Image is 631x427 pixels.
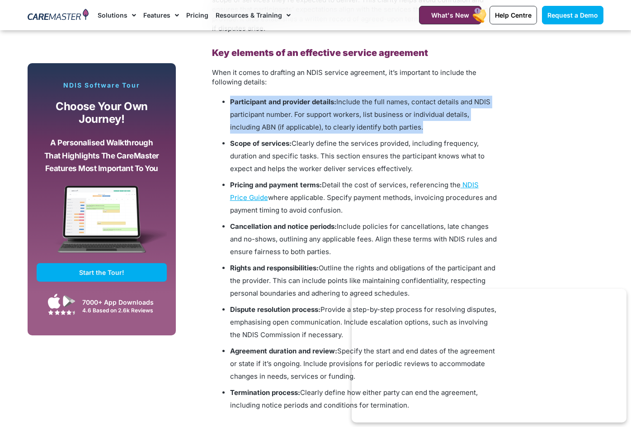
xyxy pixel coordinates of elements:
span: Help Centre [495,11,532,19]
b: Cancellation and notice periods: [230,222,337,231]
b: Termination process: [230,388,300,397]
b: Pricing and payment terms: [230,181,322,189]
b: Agreement duration and review: [230,347,337,355]
img: Apple App Store Icon [48,293,61,309]
span: When it comes to drafting an NDIS service agreement, it’s important to include the following deta... [212,68,476,86]
div: 7000+ App Downloads [82,297,162,307]
b: Scope of services: [230,139,292,148]
a: Start the Tour! [37,263,167,282]
img: CareMaster Logo [28,9,89,22]
span: What's New [431,11,469,19]
span: Outline the rights and obligations of the participant and the provider. This can include points l... [230,264,495,297]
b: Dispute resolution process: [230,305,320,314]
p: Choose your own journey! [43,100,160,126]
span: where applicable. Specify payment methods, invoicing procedures and payment timing to avoid confu... [230,193,497,214]
div: 4.6 Based on 2.6k Reviews [82,307,162,314]
span: Clearly define the services provided, including frequency, duration and specific tasks. This sect... [230,139,485,173]
span: Include policies for cancellations, late changes and no-shows, outlining any applicable fees. Ali... [230,222,497,256]
span: Request a Demo [547,11,598,19]
b: Key elements of an effective service agreement [212,47,428,58]
p: NDIS Software Tour [37,81,167,89]
span: Include the full names, contact details and NDIS participant number. For support workers, list bu... [230,97,490,131]
span: Start the Tour! [79,269,124,276]
a: Help Centre [490,6,537,24]
span: Provide a step-by-step process for resolving disputes, emphasising open communication. Include es... [230,305,496,339]
span: Detail the cost of services, referencing the [322,181,461,189]
span: Specify the start and end dates of the agreement or state if it’s ongoing. Include provisions for... [230,347,495,381]
a: What's New [419,6,481,24]
b: Rights and responsibilities: [230,264,319,272]
img: CareMaster Software Mockup on Screen [37,186,167,263]
a: Request a Demo [542,6,603,24]
p: A personalised walkthrough that highlights the CareMaster features most important to you [43,136,160,175]
b: Participant and provider details: [230,97,336,106]
img: Google Play Store App Review Stars [48,310,75,315]
iframe: Popup CTA [352,289,626,422]
img: Google Play App Icon [63,294,75,308]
